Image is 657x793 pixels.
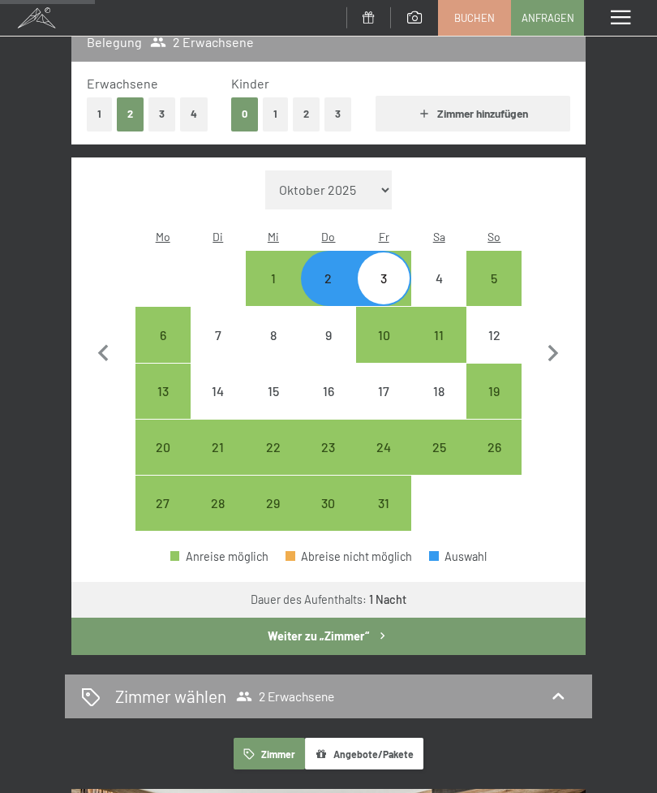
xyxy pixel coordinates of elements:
div: 12 [468,329,520,381]
div: 9 [303,329,354,381]
div: Anreise möglich [246,420,301,475]
div: Sat Oct 11 2025 [411,307,466,362]
div: Thu Oct 09 2025 [301,307,356,362]
div: Sun Oct 12 2025 [466,307,522,362]
span: 2 Erwachsene [150,33,255,51]
button: 4 [180,97,208,131]
div: Anreise möglich [191,420,246,475]
div: Anreise möglich [191,476,246,531]
span: Kinder [231,75,269,91]
div: Sun Oct 26 2025 [466,420,522,475]
div: 14 [192,385,244,437]
div: Fri Oct 10 2025 [356,307,411,362]
div: 18 [413,385,465,437]
div: 10 [358,329,410,381]
div: Anreise möglich [466,251,522,306]
div: Anreise nicht möglich [411,364,466,419]
div: 7 [192,329,244,381]
div: Fri Oct 24 2025 [356,420,411,475]
div: Anreise möglich [411,420,466,475]
div: Tue Oct 14 2025 [191,364,246,419]
div: Anreise möglich [301,420,356,475]
div: Sat Oct 04 2025 [411,251,466,306]
div: Anreise nicht möglich [246,364,301,419]
button: 3 [324,97,351,131]
div: Thu Oct 30 2025 [301,476,356,531]
button: Angebote/Pakete [305,738,423,769]
div: Wed Oct 29 2025 [246,476,301,531]
b: 1 Nacht [369,593,406,606]
abbr: Freitag [379,230,389,244]
button: 1 [263,97,288,131]
div: 11 [413,329,465,381]
button: 1 [87,97,112,131]
div: 8 [247,329,299,381]
div: Anreise nicht möglich [191,364,246,419]
div: Sat Oct 18 2025 [411,364,466,419]
button: 3 [148,97,175,131]
abbr: Montag [156,230,170,244]
button: Weiter zu „Zimmer“ [71,618,586,655]
div: Anreise möglich [246,476,301,531]
div: 21 [192,441,244,493]
div: Tue Oct 28 2025 [191,476,246,531]
div: Anreise möglich [466,364,522,419]
div: 3 [358,272,410,324]
div: 6 [137,329,189,381]
div: 1 [247,272,299,324]
div: Anreise nicht möglich [246,307,301,362]
div: Anreise möglich [356,307,411,362]
div: Wed Oct 01 2025 [246,251,301,306]
div: Auswahl [429,551,487,562]
button: 0 [231,97,258,131]
div: Anreise möglich [135,307,191,362]
span: Erwachsene [87,75,158,91]
button: Zimmer [234,738,305,769]
div: 24 [358,441,410,493]
div: Anreise nicht möglich [411,251,466,306]
div: Anreise möglich [301,251,356,306]
div: Tue Oct 21 2025 [191,420,246,475]
div: 25 [413,441,465,493]
div: 26 [468,441,520,493]
div: 15 [247,385,299,437]
abbr: Sonntag [487,230,500,244]
div: Anreise möglich [356,476,411,531]
div: 2 [303,272,354,324]
div: 20 [137,441,189,493]
div: Anreise möglich [411,307,466,362]
div: 27 [137,497,189,549]
div: Sat Oct 25 2025 [411,420,466,475]
div: 16 [303,385,354,437]
div: Anreise möglich [135,420,191,475]
div: Thu Oct 23 2025 [301,420,356,475]
span: 2 Erwachsene [236,688,334,705]
h3: Belegung [87,33,142,51]
div: 23 [303,441,354,493]
div: Anreise nicht möglich [191,307,246,362]
div: Mon Oct 20 2025 [135,420,191,475]
div: 29 [247,497,299,549]
div: 17 [358,385,410,437]
div: Mon Oct 06 2025 [135,307,191,362]
div: 4 [413,272,465,324]
div: Anreise nicht möglich [356,364,411,419]
div: Thu Oct 16 2025 [301,364,356,419]
abbr: Mittwoch [268,230,279,244]
div: Mon Oct 13 2025 [135,364,191,419]
span: Anfragen [522,11,574,25]
abbr: Samstag [433,230,445,244]
div: Wed Oct 15 2025 [246,364,301,419]
button: 2 [293,97,320,131]
div: Dauer des Aufenthalts: [251,592,406,608]
div: 5 [468,272,520,324]
div: Anreise möglich [466,420,522,475]
div: Fri Oct 03 2025 [356,251,411,306]
div: Mon Oct 27 2025 [135,476,191,531]
div: Anreise nicht möglich [301,307,356,362]
div: Fri Oct 31 2025 [356,476,411,531]
button: Vorheriger Monat [87,170,121,532]
abbr: Dienstag [213,230,223,244]
div: Anreise nicht möglich [466,307,522,362]
div: Anreise möglich [246,251,301,306]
